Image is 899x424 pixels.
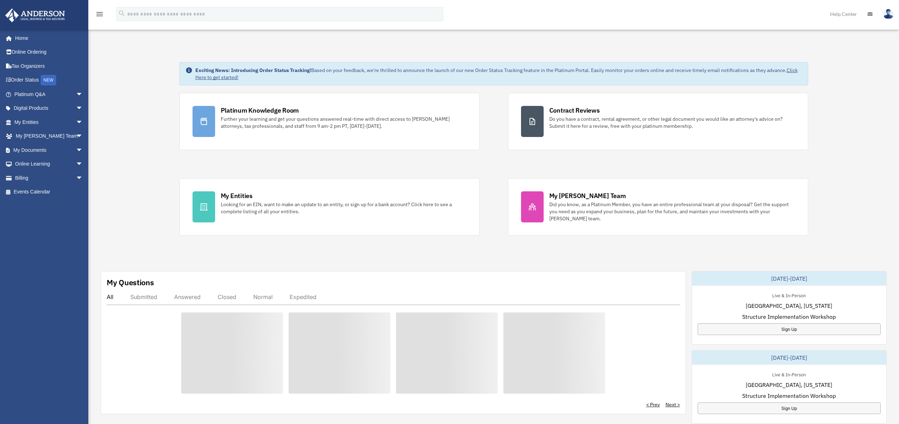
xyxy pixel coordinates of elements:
div: Closed [218,293,236,300]
a: My [PERSON_NAME] Teamarrow_drop_down [5,129,94,143]
div: [DATE]-[DATE] [692,271,886,286]
span: arrow_drop_down [76,143,90,157]
a: Online Ordering [5,45,94,59]
span: [GEOGRAPHIC_DATA], [US_STATE] [746,301,832,310]
a: My Entitiesarrow_drop_down [5,115,94,129]
div: Based on your feedback, we're thrilled to announce the launch of our new Order Status Tracking fe... [195,67,802,81]
a: Platinum Knowledge Room Further your learning and get your questions answered real-time with dire... [179,93,480,150]
a: Click Here to get started! [195,67,798,80]
span: Structure Implementation Workshop [742,312,836,321]
a: Billingarrow_drop_down [5,171,94,185]
strong: Exciting News: Introducing Order Status Tracking! [195,67,311,73]
div: My Entities [221,191,253,200]
div: All [107,293,113,300]
div: Live & In-Person [767,370,811,378]
div: [DATE]-[DATE] [692,351,886,365]
span: arrow_drop_down [76,115,90,130]
div: My [PERSON_NAME] Team [549,191,626,200]
div: Submitted [130,293,157,300]
div: Normal [253,293,273,300]
a: Sign Up [698,402,881,414]
a: menu [95,12,104,18]
div: Looking for an EIN, want to make an update to an entity, or sign up for a bank account? Click her... [221,201,467,215]
div: Did you know, as a Platinum Member, you have an entire professional team at your disposal? Get th... [549,201,795,222]
i: menu [95,10,104,18]
a: Online Learningarrow_drop_down [5,157,94,171]
span: arrow_drop_down [76,87,90,102]
a: My [PERSON_NAME] Team Did you know, as a Platinum Member, you have an entire professional team at... [508,178,808,235]
a: Tax Organizers [5,59,94,73]
span: arrow_drop_down [76,129,90,144]
div: Do you have a contract, rental agreement, or other legal document you would like an attorney's ad... [549,115,795,130]
img: User Pic [883,9,894,19]
a: Platinum Q&Aarrow_drop_down [5,87,94,101]
div: Live & In-Person [767,291,811,299]
div: Answered [174,293,201,300]
a: Digital Productsarrow_drop_down [5,101,94,115]
div: Expedited [290,293,317,300]
a: Next > [666,401,680,408]
div: Platinum Knowledge Room [221,106,299,115]
div: Contract Reviews [549,106,600,115]
a: My Documentsarrow_drop_down [5,143,94,157]
a: Home [5,31,90,45]
a: Events Calendar [5,185,94,199]
a: < Prev [646,401,660,408]
div: My Questions [107,277,154,288]
div: NEW [41,75,56,85]
span: Structure Implementation Workshop [742,392,836,400]
span: arrow_drop_down [76,171,90,185]
img: Anderson Advisors Platinum Portal [3,8,67,22]
a: Sign Up [698,323,881,335]
a: My Entities Looking for an EIN, want to make an update to an entity, or sign up for a bank accoun... [179,178,480,235]
div: Further your learning and get your questions answered real-time with direct access to [PERSON_NAM... [221,115,467,130]
span: arrow_drop_down [76,101,90,116]
a: Contract Reviews Do you have a contract, rental agreement, or other legal document you would like... [508,93,808,150]
span: arrow_drop_down [76,157,90,172]
a: Order StatusNEW [5,73,94,88]
span: [GEOGRAPHIC_DATA], [US_STATE] [746,381,832,389]
i: search [118,10,126,17]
